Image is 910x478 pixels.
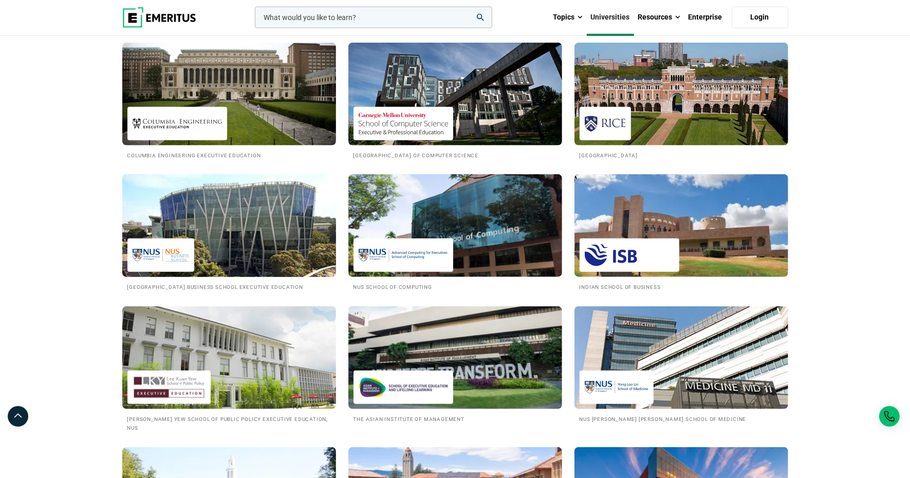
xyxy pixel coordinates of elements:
img: Universities We Work With [574,174,788,277]
h2: [GEOGRAPHIC_DATA] [580,151,783,159]
img: NUS Yong Loo Lin School of Medicine [585,376,648,399]
h2: NUS School of Computing [354,282,557,291]
img: Rice University [585,112,626,135]
img: Universities We Work With [112,169,347,282]
h2: The Asian Institute of Management [354,414,557,423]
a: Universities We Work With Asian Institute of Management The Asian Institute of Management [348,306,562,423]
img: Lee Kuan Yew School of Public Policy Executive Education, NUS [133,376,206,399]
h2: [PERSON_NAME] Yew School of Public Policy Executive Education, NUS [127,414,331,432]
a: Universities We Work With NUS Yong Loo Lin School of Medicine NUS [PERSON_NAME] [PERSON_NAME] Sch... [574,306,788,423]
a: Universities We Work With National University of Singapore Business School Executive Education [G... [122,174,336,291]
img: Columbia Engineering Executive Education [133,112,222,135]
img: National University of Singapore Business School Executive Education [133,244,189,267]
a: Universities We Work With Indian School of Business Indian School of Business [574,174,788,291]
img: Carnegie Mellon University School of Computer Science [359,112,448,135]
a: Universities We Work With Columbia Engineering Executive Education Columbia Engineering Executive... [122,43,336,159]
img: Universities We Work With [348,43,562,145]
img: Universities We Work With [574,306,788,409]
img: Universities We Work With [122,306,336,409]
a: Universities We Work With NUS School of Computing NUS School of Computing [348,174,562,291]
a: Universities We Work With Rice University [GEOGRAPHIC_DATA] [574,43,788,159]
h2: NUS [PERSON_NAME] [PERSON_NAME] School of Medicine [580,414,783,423]
h2: [GEOGRAPHIC_DATA] Business School Executive Education [127,282,331,291]
h2: [GEOGRAPHIC_DATA] of Computer Science [354,151,557,159]
img: NUS School of Computing [359,244,448,267]
img: Indian School of Business [585,244,674,267]
img: Universities We Work With [348,174,562,277]
img: Universities We Work With [348,306,562,409]
img: Asian Institute of Management [359,376,448,399]
a: Universities We Work With Carnegie Mellon University School of Computer Science [GEOGRAPHIC_DATA]... [348,43,562,159]
a: Universities We Work With Lee Kuan Yew School of Public Policy Executive Education, NUS [PERSON_N... [122,306,336,432]
h2: Indian School of Business [580,282,783,291]
h2: Columbia Engineering Executive Education [127,151,331,159]
img: Universities We Work With [574,43,788,145]
a: Login [732,7,788,28]
input: woocommerce-product-search-field-0 [255,7,492,28]
img: Universities We Work With [122,43,336,145]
